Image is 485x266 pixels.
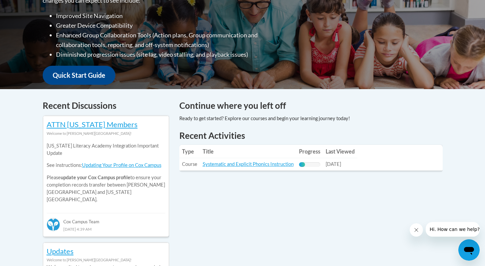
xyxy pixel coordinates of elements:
[179,145,200,158] th: Type
[47,137,165,208] div: Please to ensure your completion records transfer between [PERSON_NAME][GEOGRAPHIC_DATA] and [US_...
[200,145,296,158] th: Title
[43,99,169,112] h4: Recent Discussions
[56,21,284,30] li: Greater Device Compatibility
[56,30,284,50] li: Enhanced Group Collaboration Tools (Action plans, Group communication and collaboration tools, re...
[61,175,130,180] b: update your Cox Campus profile
[179,129,443,142] h1: Recent Activities
[47,142,165,157] p: [US_STATE] Literacy Academy Integration Important Update
[47,218,60,231] img: Cox Campus Team
[296,145,323,158] th: Progress
[47,120,138,129] a: ATTN [US_STATE] Members
[56,11,284,21] li: Improved Site Navigation
[82,162,161,168] a: Updating Your Profile on Cox Campus
[458,239,480,261] iframe: Button to launch messaging window
[47,162,165,169] p: See instructions:
[299,162,305,167] div: Progress, %
[47,130,165,137] div: Welcome to [PERSON_NAME][GEOGRAPHIC_DATA]!
[203,161,294,167] a: Systematic and Explicit Phonics Instruction
[47,256,165,264] div: Welcome to [PERSON_NAME][GEOGRAPHIC_DATA]!
[56,50,284,59] li: Diminished progression issues (site lag, video stalling, and playback issues)
[47,213,165,225] div: Cox Campus Team
[43,66,115,85] a: Quick Start Guide
[179,99,443,112] h4: Continue where you left off
[182,161,197,167] span: Course
[47,247,74,256] a: Updates
[47,225,165,233] div: [DATE] 4:39 AM
[323,145,357,158] th: Last Viewed
[426,222,480,237] iframe: Message from company
[410,223,423,237] iframe: Close message
[326,161,341,167] span: [DATE]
